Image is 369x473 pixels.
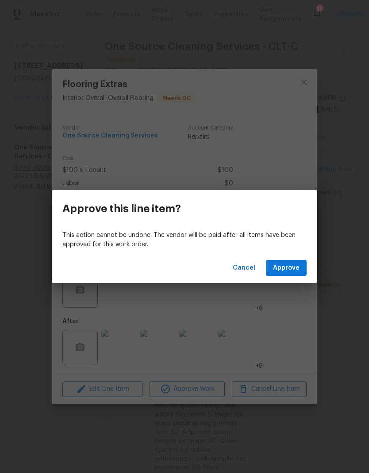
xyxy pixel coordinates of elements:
h3: Approve this line item? [62,202,181,215]
button: Cancel [229,260,259,276]
span: Cancel [233,263,255,274]
span: Approve [273,263,300,274]
p: This action cannot be undone. The vendor will be paid after all items have been approved for this... [62,231,307,249]
button: Approve [266,260,307,276]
